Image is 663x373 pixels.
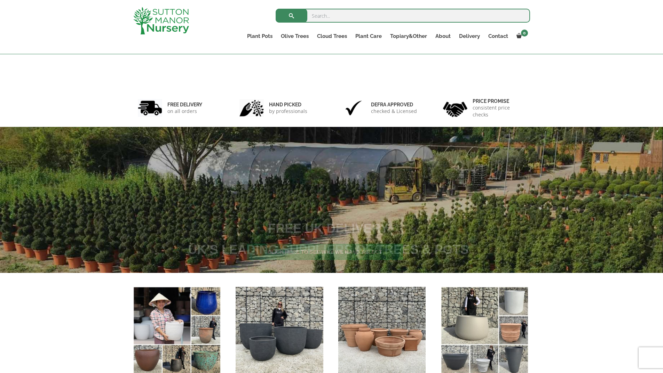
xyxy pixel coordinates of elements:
a: Contact [484,31,512,41]
img: 3.jpg [341,99,366,117]
h1: FREE UK DELIVERY UK’S LEADING SUPPLIERS OF TREES & POTS [72,218,576,260]
a: Topiary&Other [386,31,431,41]
a: Cloud Trees [313,31,351,41]
img: 2.jpg [239,99,264,117]
img: logo [133,7,189,34]
input: Search... [276,9,530,23]
span: 0 [521,30,528,37]
h6: hand picked [269,102,307,108]
a: Delivery [455,31,484,41]
h6: Price promise [473,98,526,104]
a: About [431,31,455,41]
p: on all orders [167,108,202,115]
img: 1.jpg [138,99,162,117]
a: 0 [512,31,530,41]
h6: Defra approved [371,102,417,108]
a: Plant Care [351,31,386,41]
p: consistent price checks [473,104,526,118]
a: Plant Pots [243,31,277,41]
p: checked & Licensed [371,108,417,115]
a: Olive Trees [277,31,313,41]
img: 4.jpg [443,97,467,119]
h1: Where quality grows on every tree.. [234,267,576,288]
p: by professionals [269,108,307,115]
h6: FREE DELIVERY [167,102,202,108]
